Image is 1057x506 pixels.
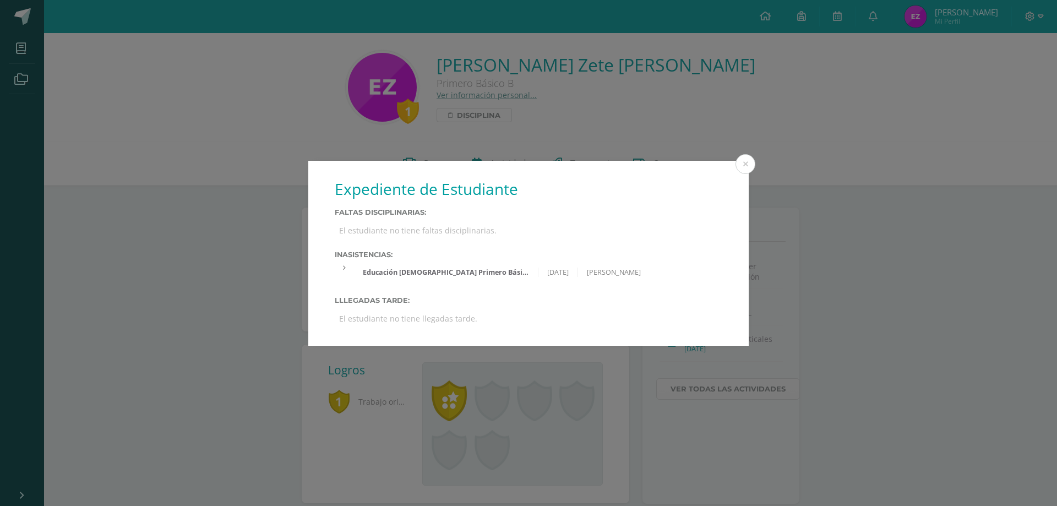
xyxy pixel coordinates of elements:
[735,154,755,174] button: Close (Esc)
[354,268,538,277] div: Educación [DEMOGRAPHIC_DATA] Primero Básico 'B'
[335,221,722,240] div: El estudiante no tiene faltas disciplinarias.
[335,208,722,216] label: Faltas Disciplinarias:
[335,296,722,304] label: Lllegadas tarde:
[538,268,578,277] div: [DATE]
[335,251,722,259] label: Inasistencias:
[578,268,650,277] div: [PERSON_NAME]
[335,309,722,328] div: El estudiante no tiene llegadas tarde.
[335,178,722,199] h1: Expediente de Estudiante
